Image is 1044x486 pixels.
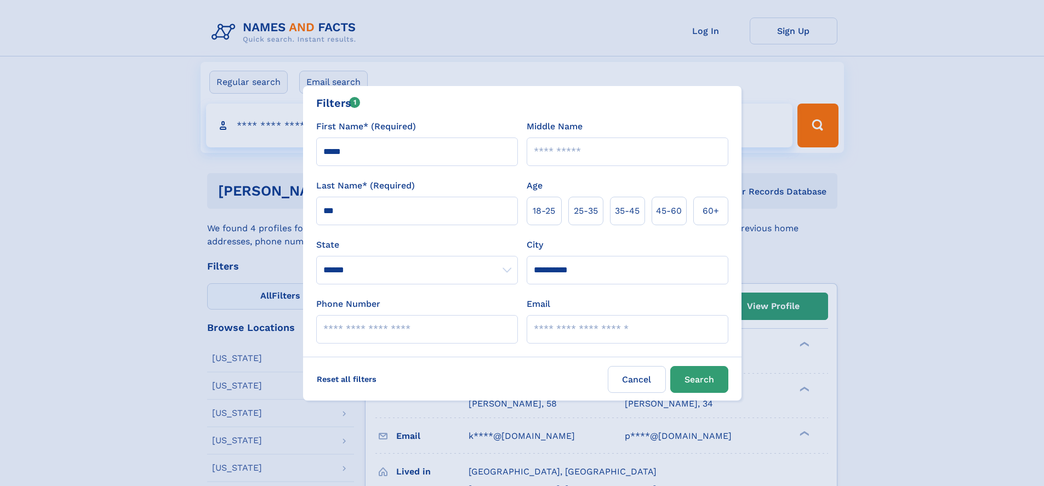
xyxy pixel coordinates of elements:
span: 60+ [703,204,719,218]
label: Cancel [608,366,666,393]
label: First Name* (Required) [316,120,416,133]
span: 18‑25 [533,204,555,218]
label: Age [527,179,543,192]
label: State [316,238,518,251]
label: Middle Name [527,120,583,133]
div: Filters [316,95,361,111]
button: Search [670,366,728,393]
span: 35‑45 [615,204,640,218]
label: Last Name* (Required) [316,179,415,192]
label: Email [527,298,550,311]
label: Reset all filters [310,366,384,392]
label: Phone Number [316,298,380,311]
span: 25‑35 [574,204,598,218]
label: City [527,238,543,251]
span: 45‑60 [656,204,682,218]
